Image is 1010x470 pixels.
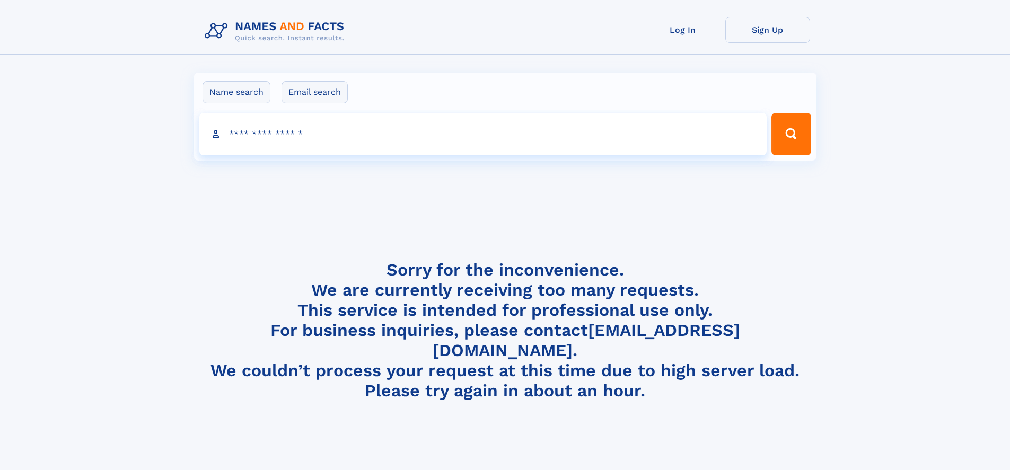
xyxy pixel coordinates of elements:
[199,113,767,155] input: search input
[771,113,811,155] button: Search Button
[200,260,810,401] h4: Sorry for the inconvenience. We are currently receiving too many requests. This service is intend...
[203,81,270,103] label: Name search
[282,81,348,103] label: Email search
[433,320,740,360] a: [EMAIL_ADDRESS][DOMAIN_NAME]
[640,17,725,43] a: Log In
[725,17,810,43] a: Sign Up
[200,17,353,46] img: Logo Names and Facts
